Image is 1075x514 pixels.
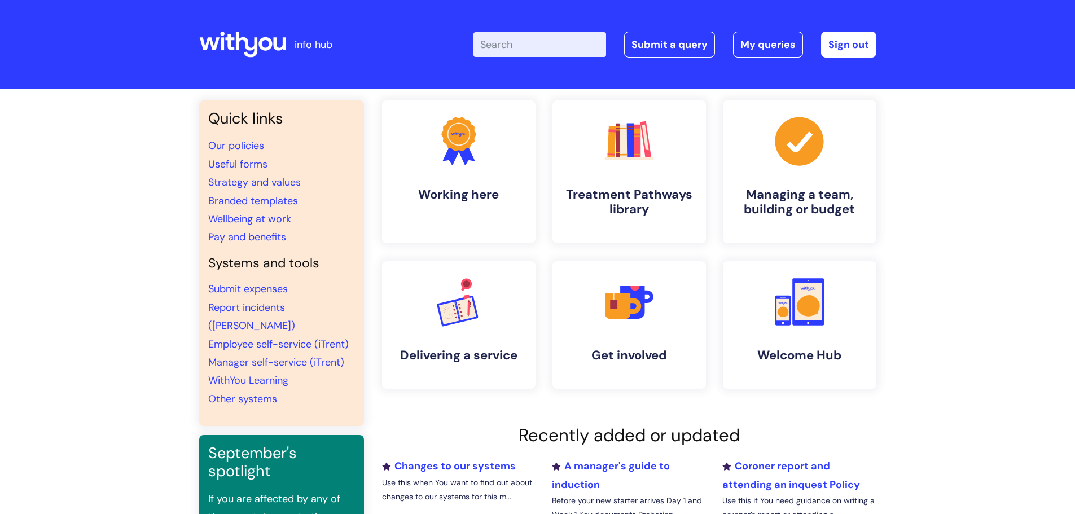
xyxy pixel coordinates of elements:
[821,32,876,58] a: Sign out
[208,301,295,332] a: Report incidents ([PERSON_NAME])
[208,175,301,189] a: Strategy and values
[208,355,344,369] a: Manager self-service (iTrent)
[552,100,706,243] a: Treatment Pathways library
[208,282,288,296] a: Submit expenses
[382,100,536,243] a: Working here
[208,109,355,128] h3: Quick links
[732,348,867,363] h4: Welcome Hub
[552,261,706,389] a: Get involved
[208,337,349,351] a: Employee self-service (iTrent)
[208,212,291,226] a: Wellbeing at work
[208,157,267,171] a: Useful forms
[624,32,715,58] a: Submit a query
[473,32,876,58] div: | -
[722,459,860,491] a: Coroner report and attending an inquest Policy
[732,187,867,217] h4: Managing a team, building or budget
[473,32,606,57] input: Search
[382,425,876,446] h2: Recently added or updated
[208,256,355,271] h4: Systems and tools
[295,36,332,54] p: info hub
[208,392,277,406] a: Other systems
[723,261,876,389] a: Welcome Hub
[208,230,286,244] a: Pay and benefits
[208,374,288,387] a: WithYou Learning
[382,459,516,473] a: Changes to our systems
[382,476,536,504] p: Use this when You want to find out about changes to our systems for this m...
[561,187,697,217] h4: Treatment Pathways library
[723,100,876,243] a: Managing a team, building or budget
[561,348,697,363] h4: Get involved
[552,459,670,491] a: A manager's guide to induction
[208,444,355,481] h3: September's spotlight
[391,348,526,363] h4: Delivering a service
[208,139,264,152] a: Our policies
[382,261,536,389] a: Delivering a service
[208,194,298,208] a: Branded templates
[391,187,526,202] h4: Working here
[733,32,803,58] a: My queries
